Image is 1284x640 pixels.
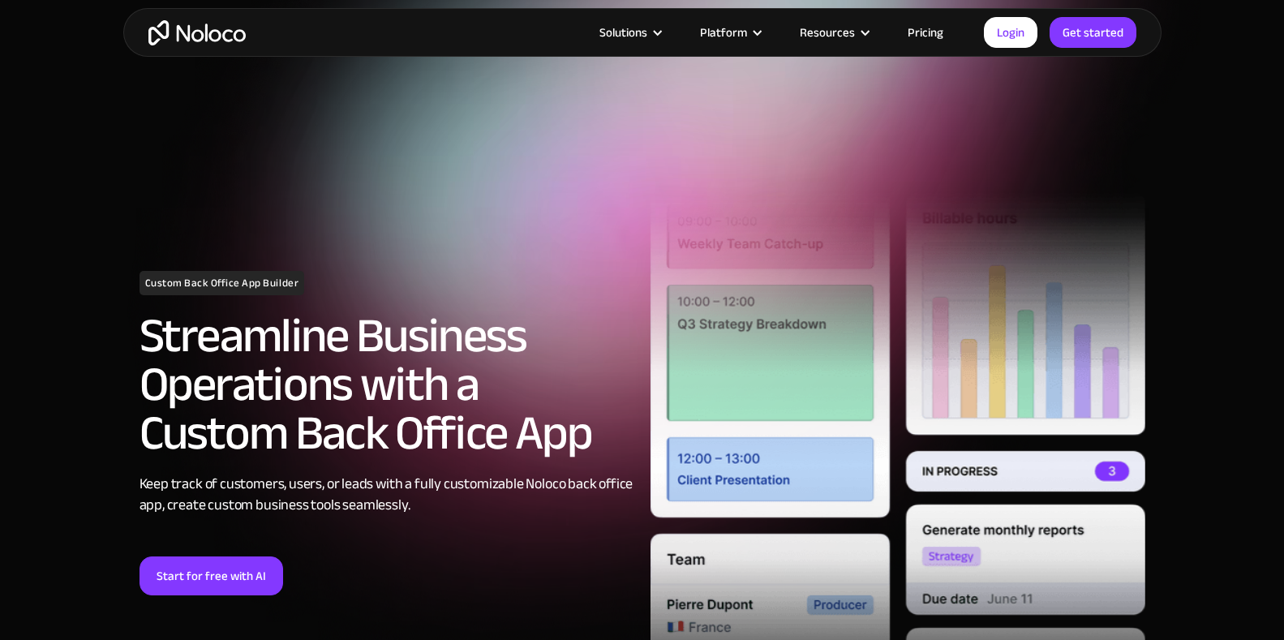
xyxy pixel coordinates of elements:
h1: Custom Back Office App Builder [140,271,305,295]
h2: Streamline Business Operations with a Custom Back Office App [140,311,634,457]
div: Keep track of customers, users, or leads with a fully customizable Noloco back office app, create... [140,474,634,516]
a: Get started [1050,17,1136,48]
a: home [148,20,246,45]
a: Login [984,17,1037,48]
div: Platform [700,22,747,43]
div: Resources [779,22,887,43]
div: Solutions [579,22,680,43]
div: Solutions [599,22,647,43]
div: Platform [680,22,779,43]
a: Pricing [887,22,964,43]
a: Start for free with AI [140,556,283,595]
div: Resources [800,22,855,43]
